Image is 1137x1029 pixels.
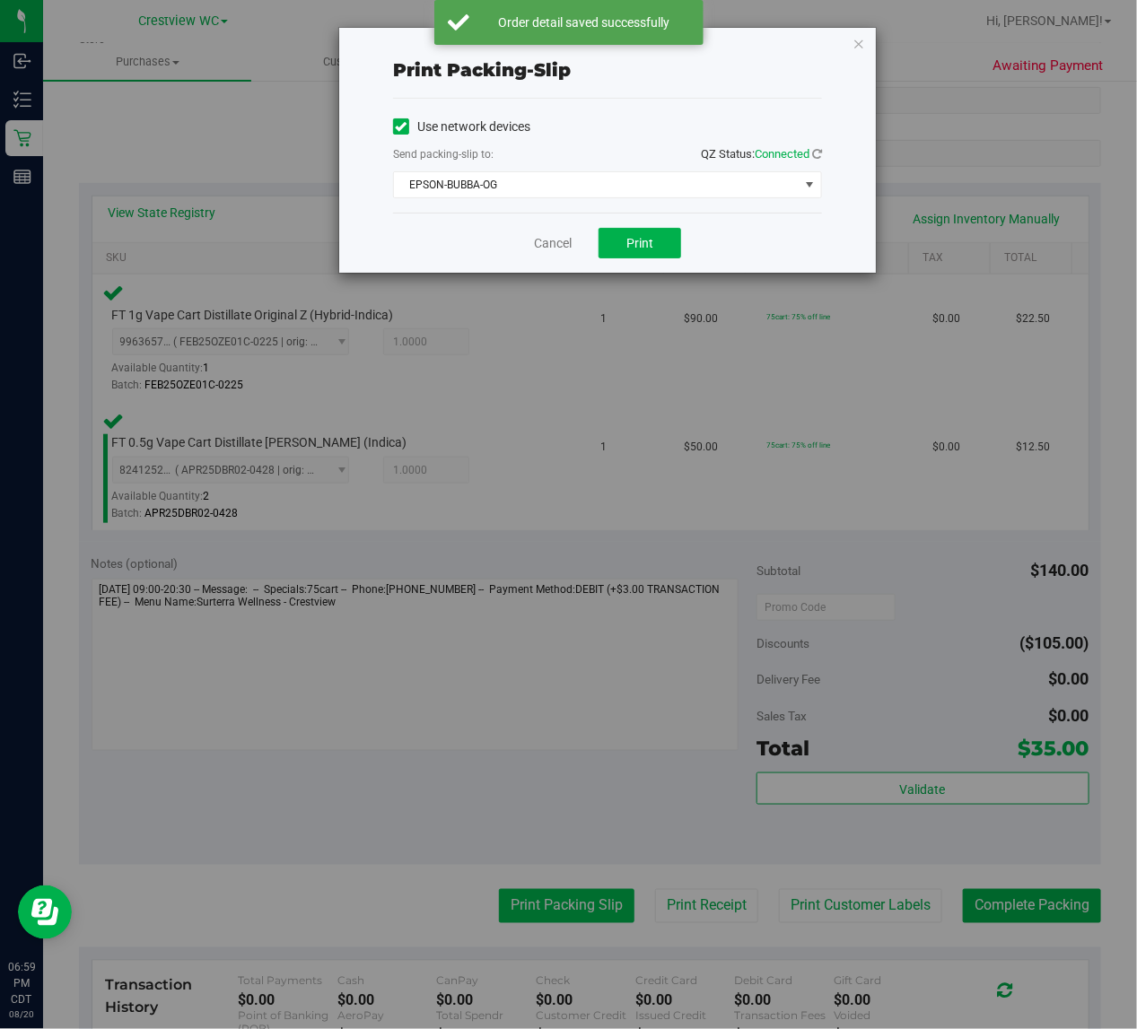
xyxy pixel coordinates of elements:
span: EPSON-BUBBA-OG [394,172,799,197]
button: Print [599,228,681,258]
span: select [799,172,821,197]
span: QZ Status: [701,147,822,161]
a: Cancel [534,234,572,253]
label: Send packing-slip to: [393,146,494,162]
span: Print [626,236,653,250]
iframe: Resource center [18,885,72,939]
span: Print packing-slip [393,59,571,81]
div: Order detail saved successfully [479,13,690,31]
label: Use network devices [393,118,530,136]
span: Connected [755,147,809,161]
